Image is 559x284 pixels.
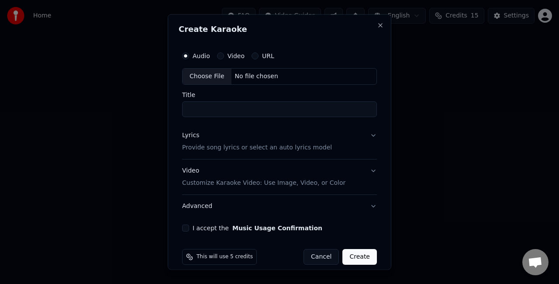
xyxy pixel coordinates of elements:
[304,249,339,264] button: Cancel
[182,143,332,152] p: Provide song lyrics or select an auto lyrics model
[228,53,245,59] label: Video
[179,25,380,33] h2: Create Karaoke
[232,225,322,231] button: I accept the
[231,72,282,81] div: No file chosen
[182,178,345,187] p: Customize Karaoke Video: Use Image, Video, or Color
[193,53,210,59] label: Audio
[193,225,322,231] label: I accept the
[197,253,253,260] span: This will use 5 credits
[182,166,345,187] div: Video
[183,69,231,84] div: Choose File
[182,124,377,159] button: LyricsProvide song lyrics or select an auto lyrics model
[182,159,377,194] button: VideoCustomize Karaoke Video: Use Image, Video, or Color
[182,194,377,217] button: Advanced
[342,249,377,264] button: Create
[182,91,377,97] label: Title
[182,131,199,139] div: Lyrics
[262,53,274,59] label: URL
